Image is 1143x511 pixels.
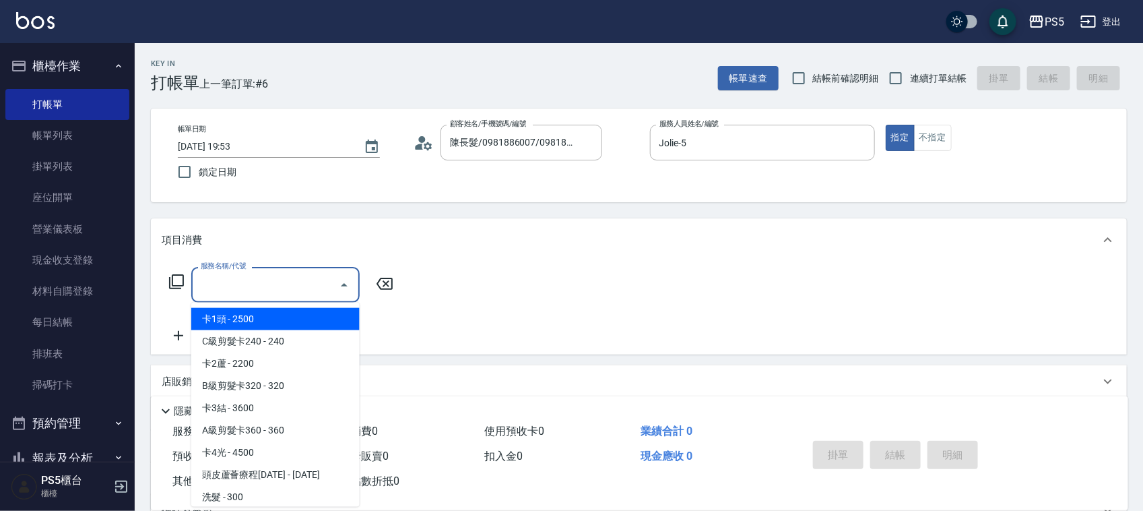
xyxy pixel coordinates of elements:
[5,151,129,182] a: 掛單列表
[5,120,129,151] a: 帳單列表
[172,450,232,462] span: 預收卡販賣 0
[989,8,1016,35] button: save
[16,12,55,29] img: Logo
[191,442,360,464] span: 卡4光 - 4500
[199,76,269,92] span: 上一筆訂單:#6
[199,165,236,179] span: 鎖定日期
[162,233,202,247] p: 項目消費
[1075,9,1127,34] button: 登出
[5,338,129,369] a: 排班表
[41,474,110,487] h5: PS5櫃台
[5,49,129,84] button: 櫃檯作業
[910,71,967,86] span: 連續打單結帳
[1045,13,1064,30] div: PS5
[162,375,202,389] p: 店販銷售
[178,136,350,158] input: YYYY/MM/DD hh:mm
[5,307,129,338] a: 每日結帳
[151,218,1127,262] div: 項目消費
[5,406,129,441] button: 預約管理
[191,419,360,442] span: A級剪髮卡360 - 360
[191,330,360,353] span: C級剪髮卡240 - 240
[151,73,199,92] h3: 打帳單
[485,425,545,438] span: 使用預收卡 0
[191,375,360,397] span: B級剪髮卡320 - 320
[41,487,110,500] p: 櫃檯
[191,397,360,419] span: 卡3結 - 3600
[174,404,234,419] p: 隱藏業績明細
[5,245,129,276] a: 現金收支登錄
[5,89,129,120] a: 打帳單
[5,369,129,400] a: 掃碼打卡
[151,59,199,68] h2: Key In
[356,131,388,163] button: Choose date, selected date is 2025-09-21
[172,425,222,438] span: 服務消費 0
[886,125,915,151] button: 指定
[5,441,129,476] button: 報表及分析
[485,450,523,462] span: 扣入金 0
[191,353,360,375] span: 卡2蘆 - 2200
[5,276,129,307] a: 材料自購登錄
[914,125,952,151] button: 不指定
[333,274,355,296] button: Close
[1023,8,1070,36] button: PS5
[641,425,692,438] span: 業績合計 0
[151,365,1127,398] div: 店販銷售
[178,124,206,134] label: 帳單日期
[5,182,129,213] a: 座位開單
[329,475,399,487] span: 紅利點數折抵 0
[659,119,719,129] label: 服務人員姓名/編號
[201,261,246,271] label: 服務名稱/代號
[11,473,38,500] img: Person
[191,308,360,330] span: 卡1頭 - 2500
[191,464,360,486] span: 頭皮蘆薈療程[DATE] - [DATE]
[450,119,527,129] label: 顧客姓名/手機號碼/編號
[718,66,779,91] button: 帳單速查
[172,475,243,487] span: 其他付款方式 0
[813,71,879,86] span: 結帳前確認明細
[5,214,129,245] a: 營業儀表板
[191,486,360,508] span: 洗髮 - 300
[641,450,692,462] span: 現金應收 0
